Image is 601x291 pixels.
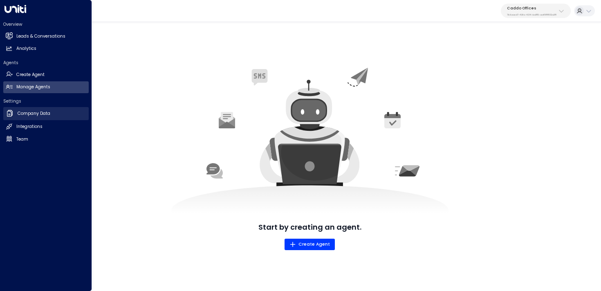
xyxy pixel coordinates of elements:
span: Create Agent [289,241,330,248]
h2: Overview [3,21,89,27]
a: Integrations [3,121,89,133]
h2: Leads & Conversations [16,33,65,40]
h2: Create Agent [16,72,45,78]
h2: Manage Agents [16,84,50,90]
h2: Agents [3,60,89,66]
p: Caddo Offices [507,6,556,11]
h2: Company Data [18,110,50,117]
button: Create Agent [285,239,335,250]
h2: Settings [3,98,89,104]
a: Create Agent [3,69,89,81]
a: Manage Agents [3,81,89,93]
a: Leads & Conversations [3,30,89,42]
a: Analytics [3,43,89,55]
button: Caddo Offices7b1ceed7-40fa-4014-bd85-aaf588512a38 [501,4,571,18]
h2: Integrations [16,123,43,130]
h2: Team [16,136,28,143]
p: Start by creating an agent. [258,222,361,233]
a: Company Data [3,107,89,120]
p: 7b1ceed7-40fa-4014-bd85-aaf588512a38 [507,13,556,16]
a: Team [3,133,89,145]
h2: Analytics [16,45,36,52]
